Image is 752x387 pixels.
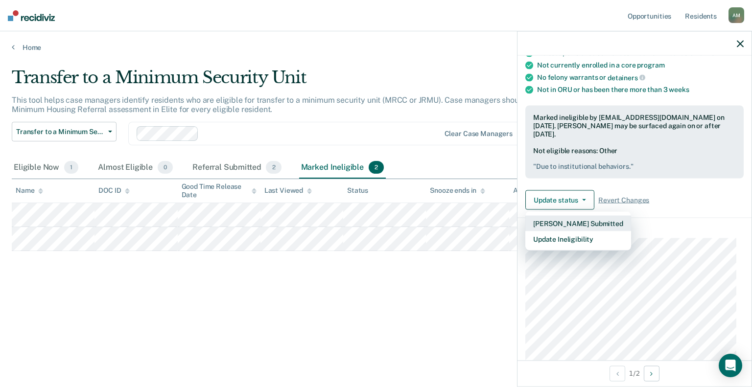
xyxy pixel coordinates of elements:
[16,128,104,136] span: Transfer to a Minimum Security Unit
[728,7,744,23] div: A M
[96,157,175,179] div: Almost Eligible
[430,186,485,195] div: Snooze ends in
[598,196,649,204] span: Revert Changes
[12,68,576,95] div: Transfer to a Minimum Security Unit
[513,186,559,195] div: Assigned to
[190,157,283,179] div: Referral Submitted
[525,216,631,231] button: [PERSON_NAME] Submitted
[669,86,689,93] span: weeks
[525,226,744,234] dt: Incarceration
[347,186,368,195] div: Status
[182,182,257,199] div: Good Time Release Date
[264,186,312,195] div: Last Viewed
[533,114,736,138] div: Marked ineligible by [EMAIL_ADDRESS][DOMAIN_NAME] on [DATE]. [PERSON_NAME] may be surfaced again ...
[158,161,173,174] span: 0
[445,130,513,138] div: Clear case managers
[525,231,631,247] button: Update Ineligibility
[719,354,742,377] div: Open Intercom Messenger
[98,186,130,195] div: DOC ID
[16,186,43,195] div: Name
[12,157,80,179] div: Eligible Now
[266,161,281,174] span: 2
[299,157,386,179] div: Marked Ineligible
[537,73,744,82] div: No felony warrants or
[369,161,384,174] span: 2
[525,190,594,210] button: Update status
[8,10,55,21] img: Recidiviz
[533,162,736,171] pre: " Due to institutional behaviors. "
[537,86,744,94] div: Not in ORU or has been there more than 3
[610,365,625,381] button: Previous Opportunity
[644,365,659,381] button: Next Opportunity
[12,95,568,114] p: This tool helps case managers identify residents who are eligible for transfer to a minimum secur...
[533,146,736,171] div: Not eligible reasons: Other
[12,43,740,52] a: Home
[64,161,78,174] span: 1
[517,360,752,386] div: 1 / 2
[608,73,645,81] span: detainers
[537,61,744,69] div: Not currently enrolled in a core
[637,61,664,68] span: program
